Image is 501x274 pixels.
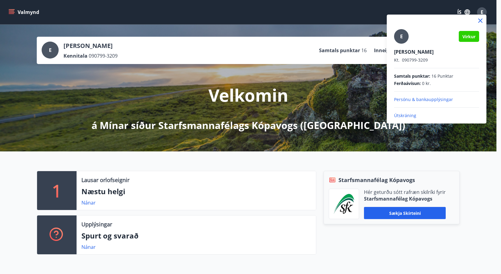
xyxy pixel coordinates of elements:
span: 0 kr. [422,80,431,86]
span: Kt. [394,57,400,63]
span: E [400,33,403,40]
p: 090799-3209 [394,57,479,63]
p: Útskráning [394,113,479,119]
span: 16 Punktar [431,73,453,79]
span: Samtals punktar : [394,73,430,79]
span: Virkur [462,34,475,39]
p: Persónu & bankaupplýsingar [394,96,479,103]
p: [PERSON_NAME] [394,49,479,55]
span: Ferðaávísun : [394,80,421,86]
